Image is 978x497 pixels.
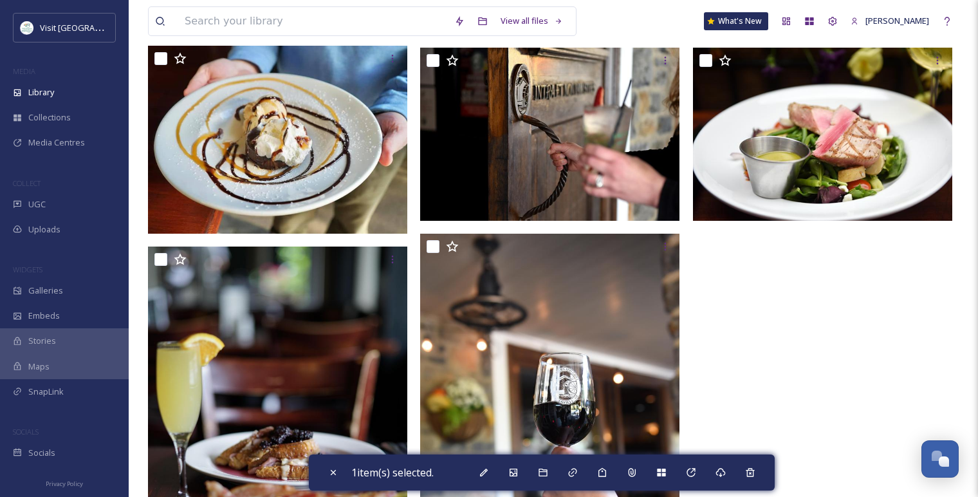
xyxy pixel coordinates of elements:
[13,66,35,76] span: MEDIA
[28,447,55,459] span: Socials
[865,15,929,26] span: [PERSON_NAME]
[21,21,33,34] img: download%20%281%29.jpeg
[693,48,952,221] img: DSC_1230.JPG
[40,21,140,33] span: Visit [GEOGRAPHIC_DATA]
[704,12,768,30] a: What's New
[844,8,936,33] a: [PERSON_NAME]
[28,386,64,398] span: SnapLink
[13,265,42,274] span: WIDGETS
[28,335,56,347] span: Stories
[46,480,83,488] span: Privacy Policy
[28,310,60,322] span: Embeds
[28,111,71,124] span: Collections
[28,361,50,373] span: Maps
[494,8,569,33] a: View all files
[28,285,63,297] span: Galleries
[28,198,46,211] span: UGC
[46,475,83,491] a: Privacy Policy
[420,48,679,221] img: DSC_1335.JPG
[921,440,959,478] button: Open Chat
[28,223,60,236] span: Uploads
[351,465,434,480] span: 1 item(s) selected.
[13,427,39,436] span: SOCIALS
[148,45,407,233] img: 139936777_3318603854912194_8746044401866321772_n.jpg
[178,7,448,35] input: Search your library
[28,86,54,98] span: Library
[13,178,41,188] span: COLLECT
[28,136,85,149] span: Media Centres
